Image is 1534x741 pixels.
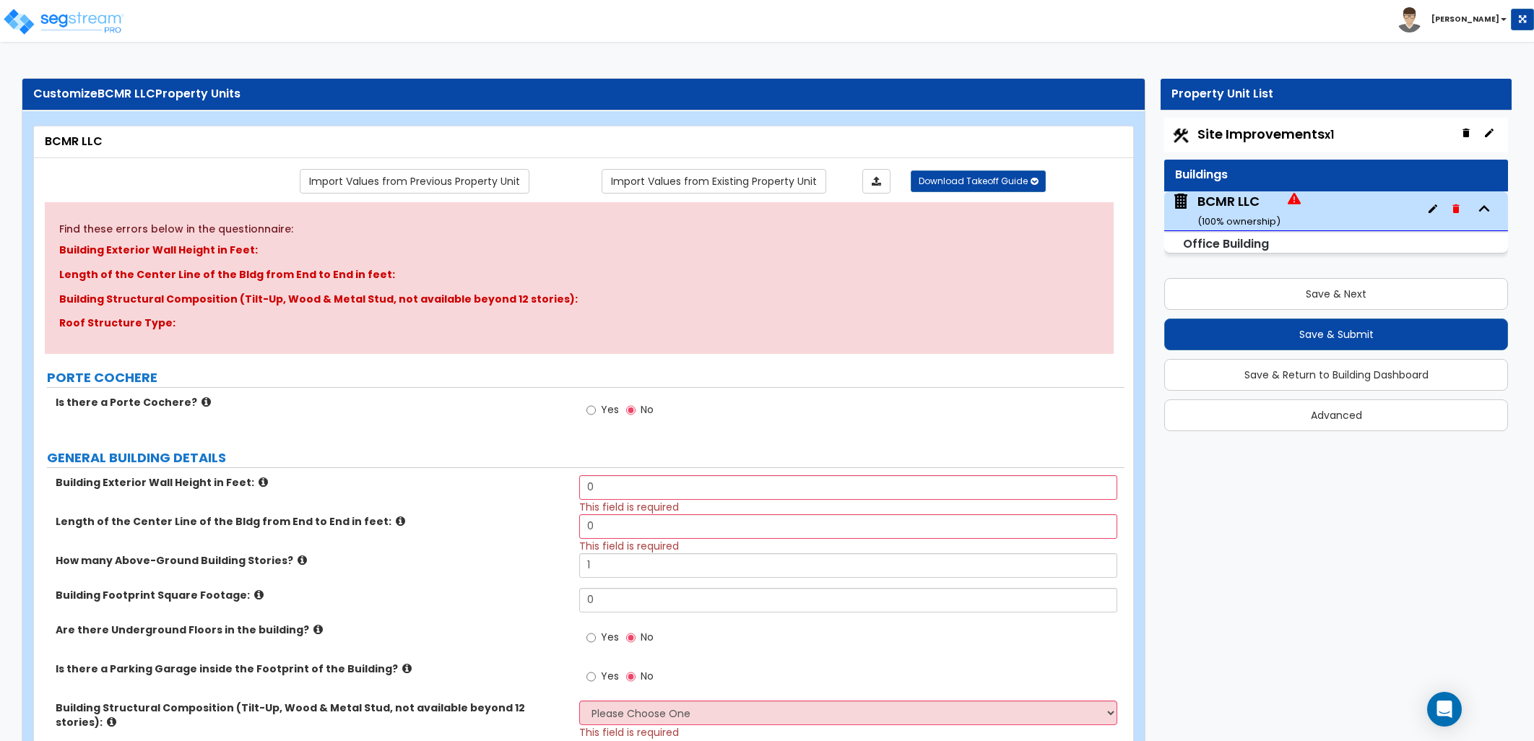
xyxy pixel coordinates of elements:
[107,716,116,727] i: click for more info!
[254,589,264,600] i: click for more info!
[579,500,679,514] span: This field is required
[601,402,619,417] span: Yes
[56,662,568,676] label: Is there a Parking Garage inside the Footprint of the Building?
[1175,167,1497,183] div: Buildings
[601,669,619,683] span: Yes
[59,315,1099,332] p: Roof Structure Type:
[641,402,654,417] span: No
[602,169,826,194] a: Import the dynamic attribute values from existing properties.
[2,7,125,36] img: logo_pro_r.png
[59,224,1099,235] h5: Find these errors below in the questionnaire:
[56,395,568,409] label: Is there a Porte Cochere?
[579,539,679,553] span: This field is required
[1197,125,1334,143] span: Site Improvements
[586,630,596,646] input: Yes
[56,588,568,602] label: Building Footprint Square Footage:
[1164,318,1508,350] button: Save & Submit
[586,402,596,418] input: Yes
[56,701,568,729] label: Building Structural Composition (Tilt-Up, Wood & Metal Stud, not available beyond 12 stories):
[56,514,568,529] label: Length of the Center Line of the Bldg from End to End in feet:
[1171,192,1301,229] span: BCMR LLC
[1431,14,1499,25] b: [PERSON_NAME]
[911,170,1046,192] button: Download Takeoff Guide
[1197,214,1280,228] small: ( 100 % ownership)
[1325,127,1334,142] small: x1
[1164,278,1508,310] button: Save & Next
[47,448,1124,467] label: GENERAL BUILDING DETAILS
[601,630,619,644] span: Yes
[1397,7,1422,32] img: avatar.png
[45,134,1122,150] div: BCMR LLC
[1197,192,1280,229] div: BCMR LLC
[33,86,1134,103] div: Customize Property Units
[641,630,654,644] span: No
[1171,126,1190,145] img: Construction.png
[626,669,636,685] input: No
[97,85,155,102] span: BCMR LLC
[56,623,568,637] label: Are there Underground Floors in the building?
[313,624,323,635] i: click for more info!
[59,242,1099,259] p: Building Exterior Wall Height in Feet:
[641,669,654,683] span: No
[59,266,1099,284] p: Length of the Center Line of the Bldg from End to End in feet:
[919,175,1028,187] span: Download Takeoff Guide
[1171,86,1501,103] div: Property Unit List
[1171,192,1190,211] img: building.svg
[56,475,568,490] label: Building Exterior Wall Height in Feet:
[626,630,636,646] input: No
[47,368,1124,387] label: PORTE COCHERE
[862,169,890,194] a: Import the dynamic attributes value through Excel sheet
[59,291,1099,308] p: Building Structural Composition (Tilt-Up, Wood & Metal Stud, not available beyond 12 stories):
[396,516,405,526] i: click for more info!
[298,555,307,565] i: click for more info!
[1427,692,1462,727] div: Open Intercom Messenger
[586,669,596,685] input: Yes
[56,553,568,568] label: How many Above-Ground Building Stories?
[579,725,679,740] span: This field is required
[626,402,636,418] input: No
[402,663,412,674] i: click for more info!
[259,477,268,487] i: click for more info!
[1164,399,1508,431] button: Advanced
[1164,359,1508,391] button: Save & Return to Building Dashboard
[300,169,529,194] a: Import the dynamic attribute values from previous properties.
[1183,235,1269,252] small: Office Building
[201,396,211,407] i: click for more info!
